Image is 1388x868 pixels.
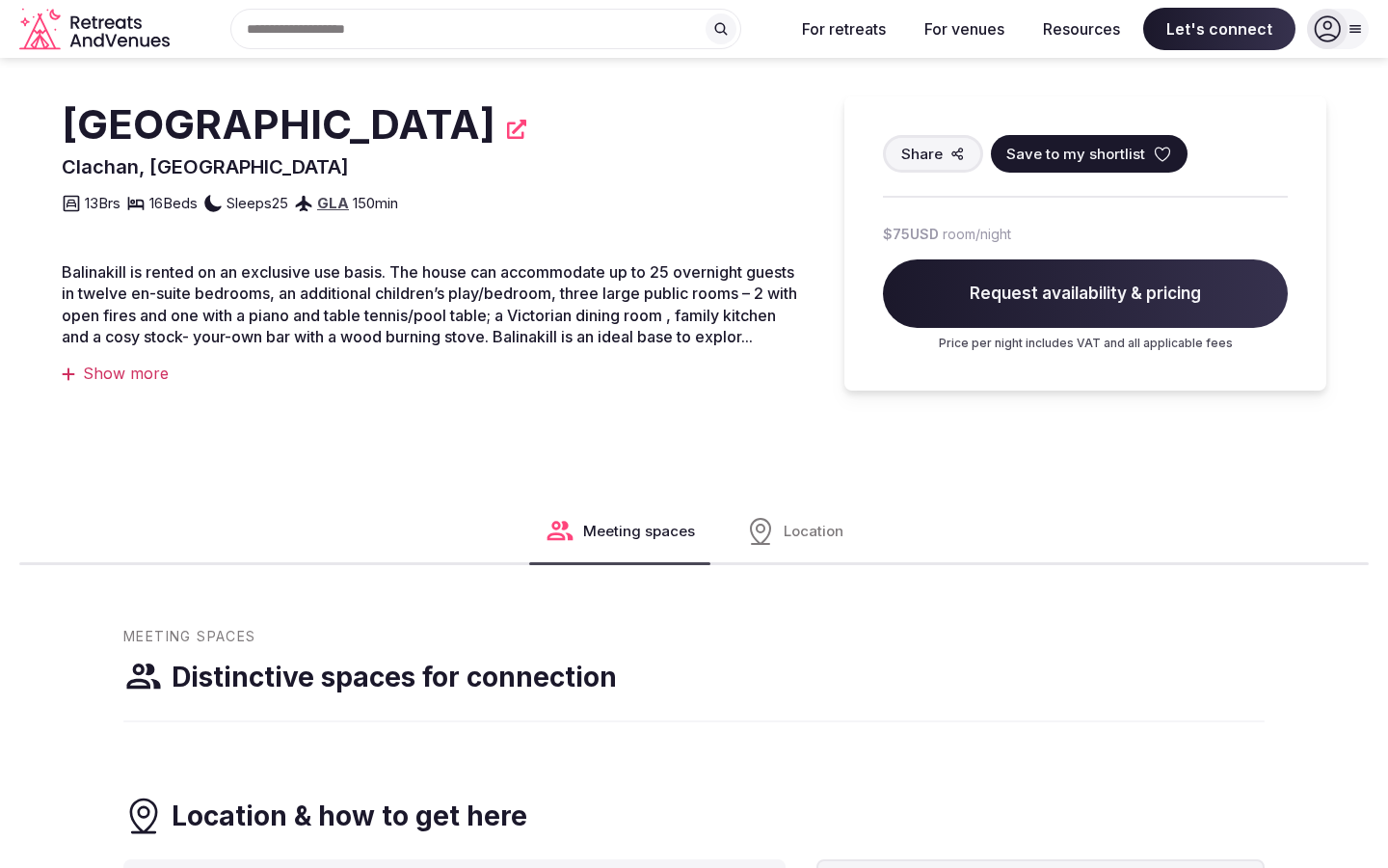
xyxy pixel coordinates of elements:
[883,259,1288,329] span: Request availability & pricing
[909,8,1020,50] button: For venues
[883,225,939,244] span: $75 USD
[1006,144,1145,164] span: Save to my shortlist
[62,262,797,346] span: Balinakill is rented on an exclusive use basis. The house can accommodate up to 25 overnight gues...
[784,521,843,541] span: Location
[172,659,617,696] h3: Distinctive spaces for connection
[1028,8,1135,50] button: Resources
[883,336,1288,352] p: Price per night includes VAT and all applicable fees
[353,193,398,213] span: 150 min
[883,135,983,173] button: Share
[901,144,943,164] span: Share
[991,135,1188,173] button: Save to my shortlist
[1143,8,1295,50] span: Let's connect
[85,193,120,213] span: 13 Brs
[787,8,901,50] button: For retreats
[62,155,349,178] span: Clachan, [GEOGRAPHIC_DATA]
[317,194,349,212] a: GLA
[943,225,1011,244] span: room/night
[149,193,198,213] span: 16 Beds
[583,521,695,541] span: Meeting spaces
[19,8,173,51] a: Visit the homepage
[172,798,527,835] h3: Location & how to get here
[227,193,288,213] span: Sleeps 25
[123,627,256,646] span: Meeting Spaces
[62,96,495,153] h2: [GEOGRAPHIC_DATA]
[19,8,173,51] svg: Retreats and Venues company logo
[62,363,806,384] div: Show more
